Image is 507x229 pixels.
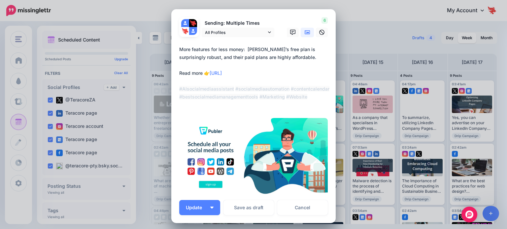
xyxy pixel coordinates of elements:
[202,28,274,37] a: All Profiles
[205,29,266,36] span: All Profiles
[179,45,331,101] div: More features for less money: [PERSON_NAME]’s free plan is surprisingly robust, and their paid pl...
[181,19,189,27] img: user_default_image.png
[202,19,274,27] p: Sending: Multiple Times
[277,200,328,215] a: Cancel
[223,200,274,215] button: Save as draft
[321,17,328,24] span: 6
[179,118,328,196] img: e3fa8fddfd334b78c8adce5f98c3768c.jpg
[461,207,477,222] div: Open Intercom Messenger
[186,205,207,210] span: Update
[189,27,197,35] img: user_default_image.png
[210,207,214,209] img: arrow-down-white.png
[189,19,197,27] img: 101078149_602926993907858_1811568839826079744_n-bsa153255.jpg
[179,200,220,215] button: Update
[181,27,189,35] img: I-HudfTB-88570.jpg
